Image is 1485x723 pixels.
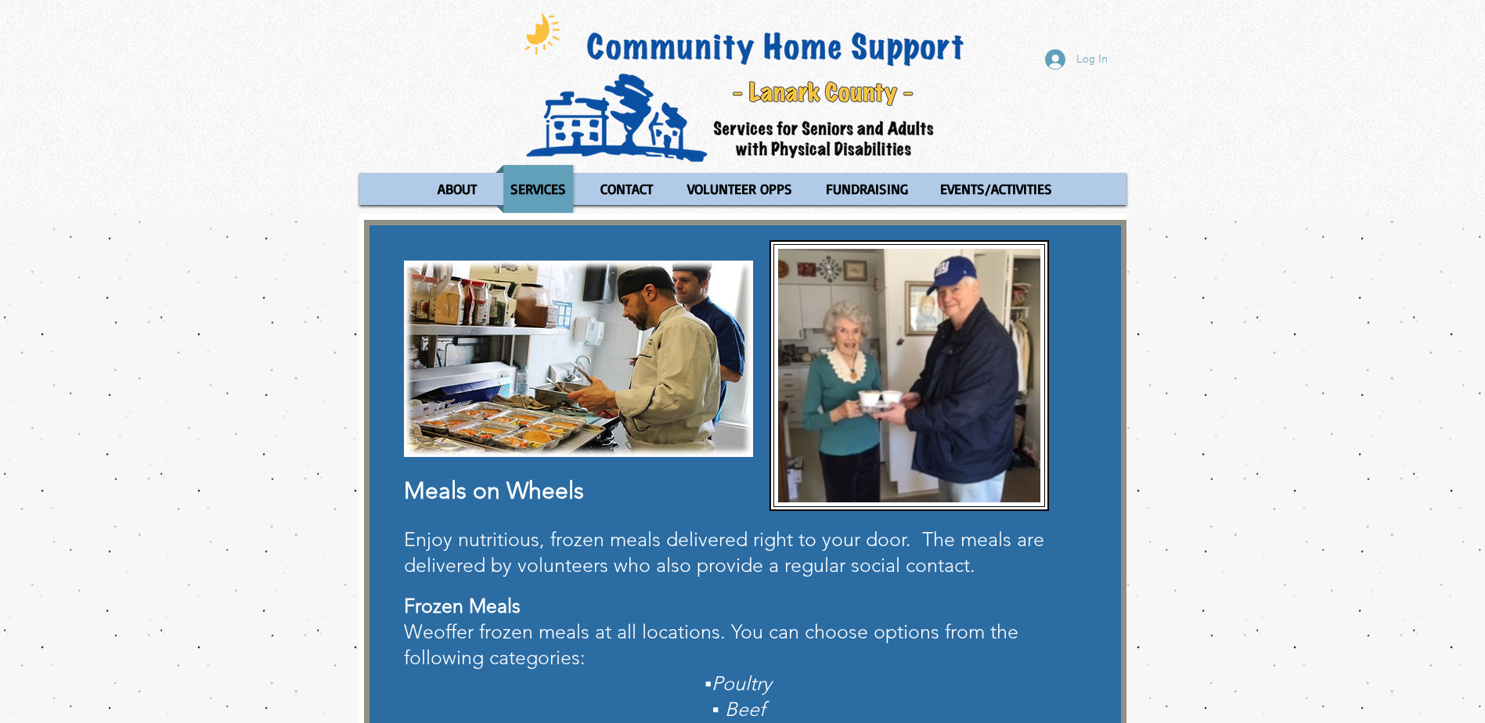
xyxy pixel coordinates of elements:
[680,165,799,213] p: VOLUNTEER OPPS
[404,620,434,643] span: We
[359,165,1126,213] nav: Site
[404,594,521,617] span: Frozen Meals
[431,165,484,213] p: ABOUT
[712,697,765,721] span: ▪ Beef
[496,165,581,213] a: SERVICES
[672,165,807,213] a: VOLUNTEER OPPS
[811,165,921,213] a: FUNDRAISING
[593,165,660,213] p: CONTACT
[819,165,915,213] p: FUNDRAISING
[933,165,1059,213] p: EVENTS/ACTIVITIES
[778,249,1040,502] img: Peggy & Stephen.JPG
[422,165,492,213] a: ABOUT
[1071,52,1113,68] span: Log In
[404,477,584,505] span: Meals on Wheels
[712,671,772,695] span: Poultry
[705,671,712,695] span: ▪
[503,165,573,213] p: SERVICES
[404,527,1044,577] span: Enjoy nutritious, frozen meals delivered right to your door. The meals are delivered by volunteer...
[1034,45,1119,74] button: Log In
[585,165,669,213] a: CONTACT
[404,620,1018,669] span: offer frozen meals at all locations. You can choose options from the following categories:
[404,261,753,457] img: Hot MOW.jpg
[925,165,1067,213] a: EVENTS/ACTIVITIES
